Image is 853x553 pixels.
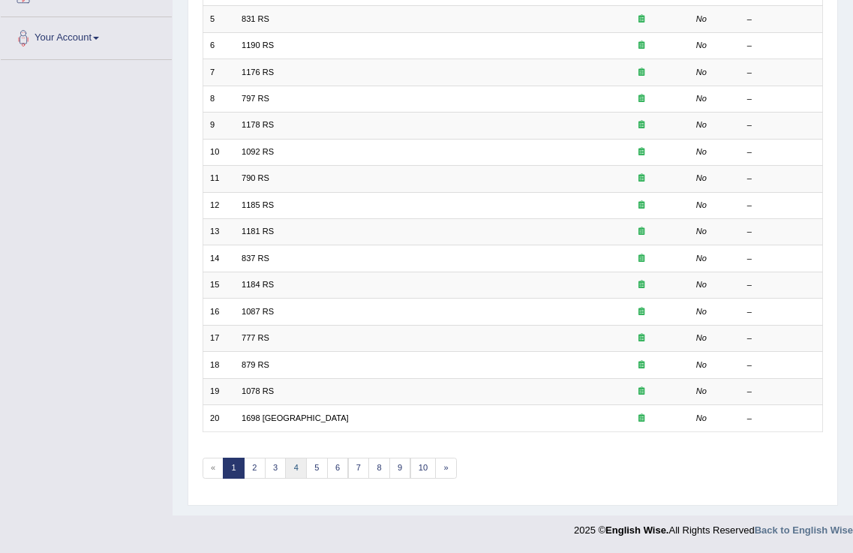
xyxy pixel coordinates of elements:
[203,59,235,86] td: 7
[203,405,235,431] td: 20
[747,386,815,398] div: –
[696,413,707,422] em: No
[306,458,328,479] a: 5
[696,280,707,289] em: No
[747,279,815,291] div: –
[203,245,235,272] td: 14
[600,359,682,371] div: Exam occurring question
[368,458,390,479] a: 8
[747,200,815,212] div: –
[203,6,235,32] td: 5
[223,458,245,479] a: 1
[242,333,269,342] a: 777 RS
[600,226,682,238] div: Exam occurring question
[747,332,815,344] div: –
[600,253,682,265] div: Exam occurring question
[600,119,682,131] div: Exam occurring question
[696,307,707,316] em: No
[600,332,682,344] div: Exam occurring question
[696,254,707,263] em: No
[242,120,274,129] a: 1178 RS
[265,458,287,479] a: 3
[600,93,682,105] div: Exam occurring question
[747,119,815,131] div: –
[203,352,235,378] td: 18
[747,146,815,158] div: –
[203,139,235,165] td: 10
[242,173,269,182] a: 790 RS
[600,200,682,212] div: Exam occurring question
[696,200,707,209] em: No
[1,17,172,55] a: Your Account
[605,524,668,536] strong: English Wise.
[242,41,274,50] a: 1190 RS
[203,113,235,139] td: 9
[242,200,274,209] a: 1185 RS
[600,413,682,425] div: Exam occurring question
[242,147,274,156] a: 1092 RS
[203,299,235,325] td: 16
[327,458,349,479] a: 6
[348,458,370,479] a: 7
[410,458,437,479] a: 10
[242,227,274,236] a: 1181 RS
[600,306,682,318] div: Exam occurring question
[747,40,815,52] div: –
[747,14,815,26] div: –
[242,360,269,369] a: 879 RS
[747,226,815,238] div: –
[696,227,707,236] em: No
[747,413,815,425] div: –
[244,458,266,479] a: 2
[203,272,235,298] td: 15
[696,386,707,395] em: No
[747,93,815,105] div: –
[696,14,707,23] em: No
[696,173,707,182] em: No
[242,254,269,263] a: 837 RS
[203,192,235,218] td: 12
[747,359,815,371] div: –
[747,173,815,185] div: –
[747,306,815,318] div: –
[600,386,682,398] div: Exam occurring question
[696,120,707,129] em: No
[696,68,707,77] em: No
[203,219,235,245] td: 13
[242,280,274,289] a: 1184 RS
[203,325,235,351] td: 17
[389,458,411,479] a: 9
[242,68,274,77] a: 1176 RS
[242,94,269,103] a: 797 RS
[242,307,274,316] a: 1087 RS
[755,524,853,536] a: Back to English Wise
[600,40,682,52] div: Exam occurring question
[435,458,457,479] a: »
[600,279,682,291] div: Exam occurring question
[696,360,707,369] em: No
[696,94,707,103] em: No
[600,146,682,158] div: Exam occurring question
[696,147,707,156] em: No
[285,458,307,479] a: 4
[242,413,349,422] a: 1698 [GEOGRAPHIC_DATA]
[203,458,224,479] span: «
[574,515,853,537] div: 2025 © All Rights Reserved
[203,166,235,192] td: 11
[242,386,274,395] a: 1078 RS
[696,41,707,50] em: No
[747,67,815,79] div: –
[242,14,269,23] a: 831 RS
[600,14,682,26] div: Exam occurring question
[600,173,682,185] div: Exam occurring question
[203,378,235,404] td: 19
[203,86,235,112] td: 8
[696,333,707,342] em: No
[600,67,682,79] div: Exam occurring question
[747,253,815,265] div: –
[203,32,235,59] td: 6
